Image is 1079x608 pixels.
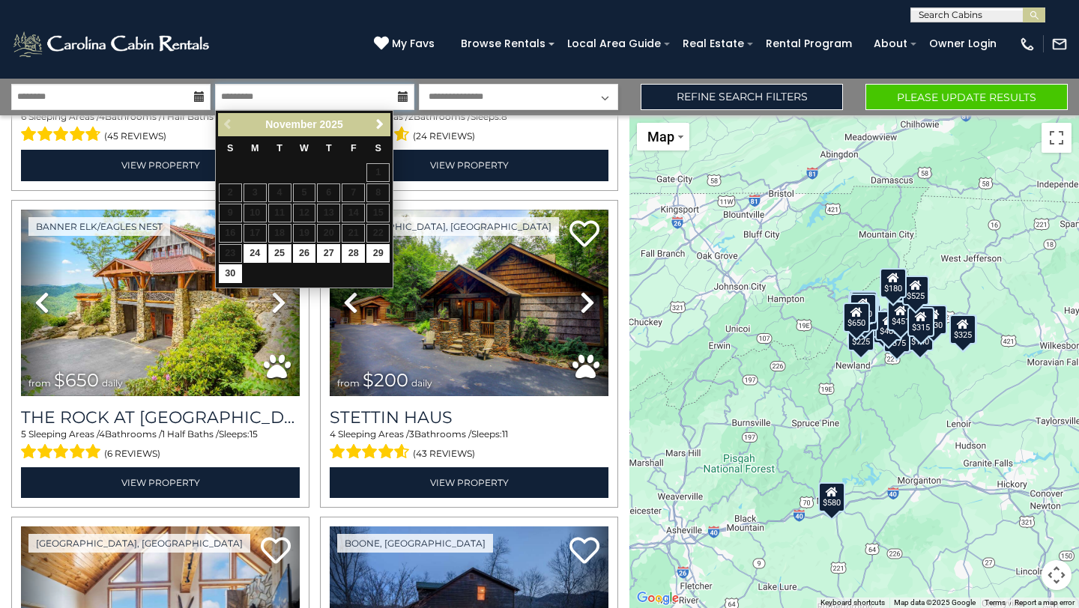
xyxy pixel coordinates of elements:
[949,314,976,344] div: $325
[818,482,845,512] div: $580
[21,428,300,463] div: Sleeping Areas / Bathrooms / Sleeps:
[920,305,947,335] div: $130
[250,428,258,440] span: 15
[21,428,26,440] span: 5
[293,244,316,263] a: 26
[633,589,683,608] a: Open this area in Google Maps (opens a new window)
[408,111,414,122] span: 2
[413,444,475,463] span: (43 reviews)
[330,428,336,440] span: 4
[370,115,389,134] a: Next
[366,244,390,263] a: 29
[330,150,608,180] a: View Property
[11,29,214,59] img: White-1-2.png
[409,428,414,440] span: 3
[675,32,752,55] a: Real Estate
[251,143,259,153] span: Monday
[633,589,683,608] img: Google
[374,118,386,130] span: Next
[850,291,877,321] div: $325
[647,129,674,145] span: Map
[907,307,934,337] div: $315
[21,407,300,428] a: The Rock at [GEOGRAPHIC_DATA]
[54,369,99,391] span: $650
[641,84,843,110] a: Refine Search Filters
[847,321,874,351] div: $225
[865,84,1068,110] button: Please Update Results
[843,303,870,332] div: $650
[569,219,599,251] a: Add to favorites
[330,110,608,146] div: Sleeping Areas / Bathrooms / Sleeps:
[880,268,907,298] div: $180
[104,444,160,463] span: (6 reviews)
[337,377,360,389] span: from
[337,217,559,236] a: [GEOGRAPHIC_DATA], [GEOGRAPHIC_DATA]
[330,407,608,428] a: Stettin Haus
[104,127,166,146] span: (45 reviews)
[99,111,105,122] span: 4
[21,111,26,122] span: 6
[28,534,250,553] a: [GEOGRAPHIC_DATA], [GEOGRAPHIC_DATA]
[850,294,877,323] div: $310
[330,210,608,396] img: thumbnail_163263081.jpeg
[21,110,300,146] div: Sleeping Areas / Bathrooms / Sleeps:
[820,598,885,608] button: Keyboard shortcuts
[317,244,340,263] a: 27
[244,244,267,263] a: 24
[375,143,381,153] span: Saturday
[887,301,914,331] div: $451
[330,467,608,498] a: View Property
[1042,560,1072,590] button: Map camera controls
[102,377,123,389] span: daily
[351,143,357,153] span: Friday
[569,535,599,568] a: Add to favorites
[162,111,219,122] span: 1 Half Baths /
[276,143,282,153] span: Tuesday
[374,36,438,52] a: My Favs
[849,291,876,320] div: $125
[28,217,170,236] a: Banner Elk/Eagles Nest
[560,32,668,55] a: Local Area Guide
[922,32,1004,55] a: Owner Login
[1019,36,1036,52] img: phone-regular-white.png
[758,32,859,55] a: Rental Program
[28,377,51,389] span: from
[227,143,233,153] span: Sunday
[219,264,242,283] a: 30
[162,428,219,440] span: 1 Half Baths /
[300,143,309,153] span: Wednesday
[637,123,689,151] button: Change map style
[21,150,300,180] a: View Property
[1042,123,1072,153] button: Toggle fullscreen view
[268,244,291,263] a: 25
[411,377,432,389] span: daily
[21,407,300,428] h3: The Rock at Eagles Nest
[392,36,435,52] span: My Favs
[330,428,608,463] div: Sleeping Areas / Bathrooms / Sleeps:
[902,276,929,305] div: $525
[501,111,507,122] span: 8
[337,534,493,553] a: Boone, [GEOGRAPHIC_DATA]
[320,118,343,130] span: 2025
[453,32,553,55] a: Browse Rentals
[363,369,408,391] span: $200
[326,143,332,153] span: Thursday
[99,428,105,440] span: 4
[502,428,508,440] span: 11
[894,598,976,607] span: Map data ©2025 Google
[413,127,475,146] span: (24 reviews)
[21,467,300,498] a: View Property
[21,210,300,396] img: thumbnail_164258990.jpeg
[866,32,915,55] a: About
[1015,598,1075,607] a: Report a map error
[265,118,316,130] span: November
[1051,36,1068,52] img: mail-regular-white.png
[261,535,291,568] a: Add to favorites
[342,244,365,263] a: 28
[985,598,1006,607] a: Terms (opens in new tab)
